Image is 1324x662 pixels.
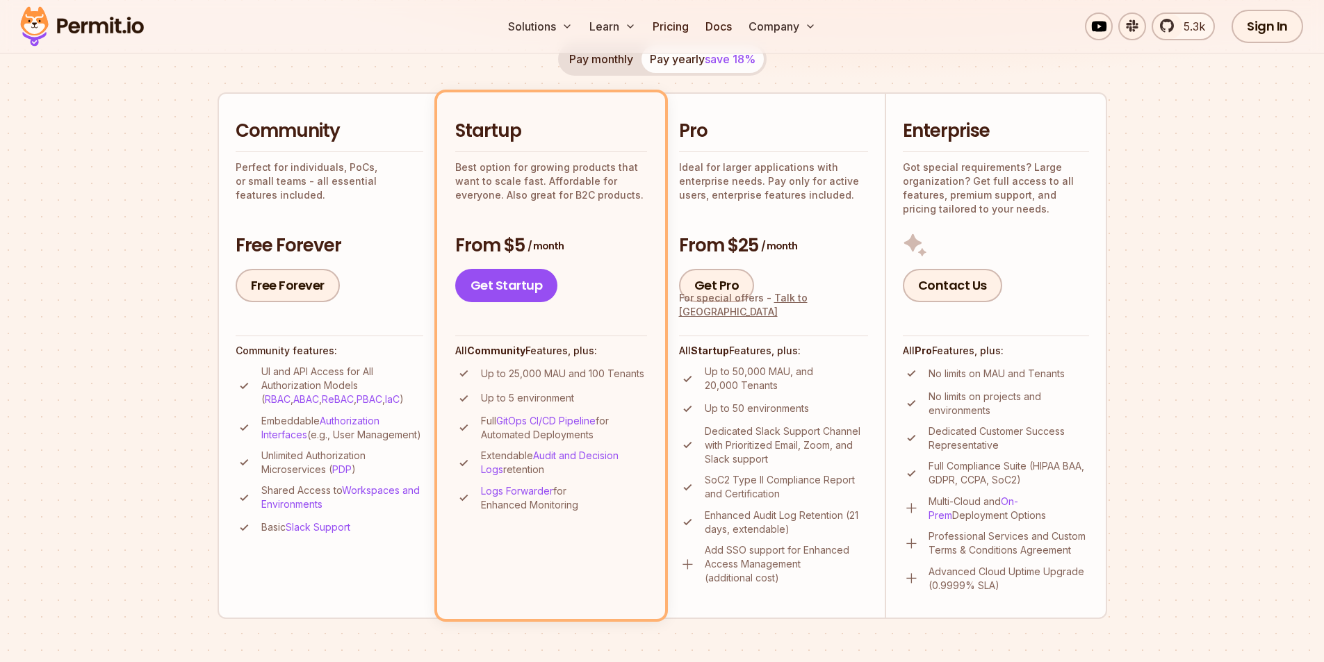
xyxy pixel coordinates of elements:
strong: Community [467,345,525,356]
a: Contact Us [903,269,1002,302]
a: Slack Support [286,521,350,533]
p: Full Compliance Suite (HIPAA BAA, GDPR, CCPA, SoC2) [929,459,1089,487]
a: PDP [332,463,352,475]
h3: From $5 [455,233,647,258]
p: Best option for growing products that want to scale fast. Affordable for everyone. Also great for... [455,160,647,202]
p: Professional Services and Custom Terms & Conditions Agreement [929,529,1089,557]
h2: Startup [455,119,647,144]
button: Solutions [502,13,578,40]
a: Audit and Decision Logs [481,449,619,475]
strong: Pro [915,345,932,356]
p: Basic [261,520,350,534]
a: RBAC [265,393,291,405]
p: Enhanced Audit Log Retention (21 days, extendable) [705,508,868,536]
h4: All Features, plus: [455,344,647,358]
a: Pricing [647,13,694,40]
button: Pay monthly [561,45,641,73]
a: Get Startup [455,269,558,302]
a: Get Pro [679,269,755,302]
button: Learn [584,13,641,40]
a: Logs Forwarder [481,485,553,497]
p: Dedicated Customer Success Representative [929,424,1089,452]
a: GitOps CI/CD Pipeline [496,415,596,427]
a: On-Prem [929,495,1018,521]
a: ABAC [293,393,319,405]
p: Up to 50,000 MAU, and 20,000 Tenants [705,365,868,392]
a: Free Forever [236,269,340,302]
p: Extendable retention [481,449,647,477]
h4: Community features: [236,344,423,358]
p: Up to 50 environments [705,402,809,415]
a: Sign In [1232,10,1303,43]
p: Up to 25,000 MAU and 100 Tenants [481,367,644,381]
p: Advanced Cloud Uptime Upgrade (0.9999% SLA) [929,565,1089,593]
p: Ideal for larger applications with enterprise needs. Pay only for active users, enterprise featur... [679,160,868,202]
strong: Startup [691,345,729,356]
span: / month [761,239,797,253]
div: For special offers - [679,291,868,319]
img: Permit logo [14,3,150,50]
p: Embeddable (e.g., User Management) [261,414,423,442]
h4: All Features, plus: [679,344,868,358]
h2: Community [236,119,423,144]
p: Add SSO support for Enhanced Access Management (additional cost) [705,543,868,585]
p: Perfect for individuals, PoCs, or small teams - all essential features included. [236,160,423,202]
h2: Pro [679,119,868,144]
a: Docs [700,13,737,40]
p: Shared Access to [261,483,423,511]
p: Dedicated Slack Support Channel with Prioritized Email, Zoom, and Slack support [705,424,868,466]
a: 5.3k [1152,13,1215,40]
a: Authorization Interfaces [261,415,379,440]
p: Multi-Cloud and Deployment Options [929,495,1089,522]
h3: Free Forever [236,233,423,258]
h4: All Features, plus: [903,344,1089,358]
button: Company [743,13,822,40]
a: ReBAC [322,393,354,405]
h2: Enterprise [903,119,1089,144]
p: SoC2 Type II Compliance Report and Certification [705,473,868,501]
a: PBAC [357,393,382,405]
span: / month [528,239,564,253]
span: 5.3k [1175,18,1205,35]
p: UI and API Access for All Authorization Models ( , , , , ) [261,365,423,406]
h3: From $25 [679,233,868,258]
p: No limits on MAU and Tenants [929,367,1065,381]
p: Unlimited Authorization Microservices ( ) [261,449,423,477]
p: Up to 5 environment [481,391,574,405]
p: for Enhanced Monitoring [481,484,647,512]
a: IaC [385,393,400,405]
p: Full for Automated Deployments [481,414,647,442]
p: Got special requirements? Large organization? Get full access to all features, premium support, a... [903,160,1089,216]
p: No limits on projects and environments [929,390,1089,417]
